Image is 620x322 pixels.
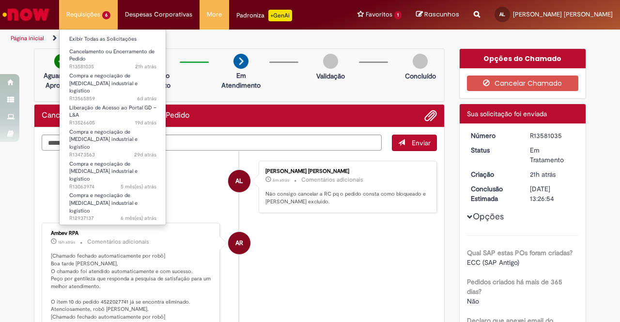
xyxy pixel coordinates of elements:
p: Concluído [405,71,436,81]
p: Em Atendimento [217,71,264,90]
p: Aguardando Aprovação [38,71,85,90]
time: 15/05/2025 16:14:49 [121,183,156,190]
p: Não consigo cancelar a RC pq o pedido consta como bloqueado e [PERSON_NAME] excluido. [265,190,427,205]
ul: Trilhas de página [7,30,406,47]
p: Validação [316,71,345,81]
span: 6 mês(es) atrás [121,215,156,222]
div: Ambev RPA [228,232,250,254]
span: Enviar [412,138,431,147]
time: 30/09/2025 11:47:47 [530,170,556,179]
img: arrow-next.png [233,54,248,69]
span: Compra e negociação de [MEDICAL_DATA] industrial e logístico [69,160,138,183]
b: Pedidos criados há mais de 365 dias? [467,277,562,296]
span: Requisições [66,10,100,19]
span: [PERSON_NAME] [PERSON_NAME] [513,10,613,18]
span: AL [235,169,243,193]
p: +GenAi [268,10,292,21]
time: 30/09/2025 11:47:48 [135,63,156,70]
button: Cancelar Chamado [467,76,579,91]
p: [Chamado fechado automaticamente por robô] Boa tarde [PERSON_NAME], O chamado foi atendido automa... [51,252,212,321]
span: R13063974 [69,183,156,191]
dt: Status [464,145,523,155]
div: Ambev RPA [51,230,212,236]
a: Página inicial [11,34,44,42]
span: Compra e negociação de [MEDICAL_DATA] industrial e logístico [69,128,138,151]
span: 29d atrás [134,151,156,158]
span: 6m atrás [273,177,289,183]
span: R13581035 [69,63,156,71]
dt: Conclusão Estimada [464,184,523,203]
span: Despesas Corporativas [125,10,192,19]
img: check-circle-green.png [54,54,69,69]
div: Padroniza [236,10,292,21]
img: ServiceNow [1,5,51,24]
span: AR [235,231,243,255]
time: 12/09/2025 09:36:31 [135,119,156,126]
span: ECC (SAP Antigo) [467,258,519,267]
div: Opções do Chamado [460,49,586,68]
img: img-circle-grey.png [413,54,428,69]
span: AL [499,11,505,17]
span: R13526605 [69,119,156,127]
span: Favoritos [366,10,392,19]
span: Sua solicitação foi enviada [467,109,547,118]
span: 19d atrás [135,119,156,126]
dt: Criação [464,169,523,179]
span: R13473563 [69,151,156,159]
span: 16h atrás [58,239,75,245]
h2: Cancelamento ou Encerramento de Pedido Histórico de tíquete [42,111,189,120]
span: 1 [394,11,402,19]
div: Em Tratamento [530,145,575,165]
span: Não [467,297,479,306]
div: [DATE] 13:26:54 [530,184,575,203]
a: Exibir Todas as Solicitações [60,34,166,45]
span: 6 [102,11,110,19]
span: R12937137 [69,215,156,222]
ul: Requisições [59,29,166,225]
a: Aberto R13565859 : Compra e negociação de Capex industrial e logístico [60,71,166,92]
span: Liberação de Acesso ao Portal GD – L&A [69,104,156,119]
div: 30/09/2025 11:47:47 [530,169,575,179]
button: Enviar [392,135,437,151]
a: Aberto R12937137 : Compra e negociação de Capex industrial e logístico [60,190,166,211]
div: Aline Da Silva Terto Lino [228,170,250,192]
span: 5 mês(es) atrás [121,183,156,190]
small: Comentários adicionais [87,238,149,246]
small: Comentários adicionais [301,176,363,184]
div: [PERSON_NAME] [PERSON_NAME] [265,169,427,174]
span: 21h atrás [135,63,156,70]
div: R13581035 [530,131,575,140]
a: Aberto R13526605 : Liberação de Acesso ao Portal GD – L&A [60,103,166,123]
a: Aberto R13581035 : Cancelamento ou Encerramento de Pedido [60,46,166,67]
span: 6d atrás [137,95,156,102]
time: 30/09/2025 17:01:26 [58,239,75,245]
a: Aberto R13473563 : Compra e negociação de Capex industrial e logístico [60,127,166,148]
span: R13565859 [69,95,156,103]
a: Aberto R13063974 : Compra e negociação de Capex industrial e logístico [60,159,166,180]
a: Rascunhos [416,10,459,19]
button: Adicionar anexos [424,109,437,122]
span: Cancelamento ou Encerramento de Pedido [69,48,155,63]
b: Qual SAP estas POs foram criadas? [467,248,573,257]
time: 11/04/2025 16:19:31 [121,215,156,222]
time: 02/09/2025 16:00:07 [134,151,156,158]
img: img-circle-grey.png [323,54,338,69]
span: Rascunhos [424,10,459,19]
dt: Número [464,131,523,140]
span: 21h atrás [530,170,556,179]
span: Compra e negociação de [MEDICAL_DATA] industrial e logístico [69,192,138,214]
span: Compra e negociação de [MEDICAL_DATA] industrial e logístico [69,72,138,94]
span: More [207,10,222,19]
textarea: Digite sua mensagem aqui... [42,135,382,151]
